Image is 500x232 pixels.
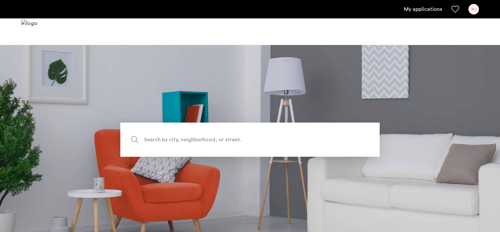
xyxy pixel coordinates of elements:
a: Favorites [451,5,459,13]
img: logo [21,19,37,44]
input: Apartment Search [120,123,380,157]
a: Cazamio logo [21,19,37,44]
a: My application [404,5,442,13]
span: Search by city, neighborhood, or street. [144,135,325,144]
div: RJ [468,4,479,14]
